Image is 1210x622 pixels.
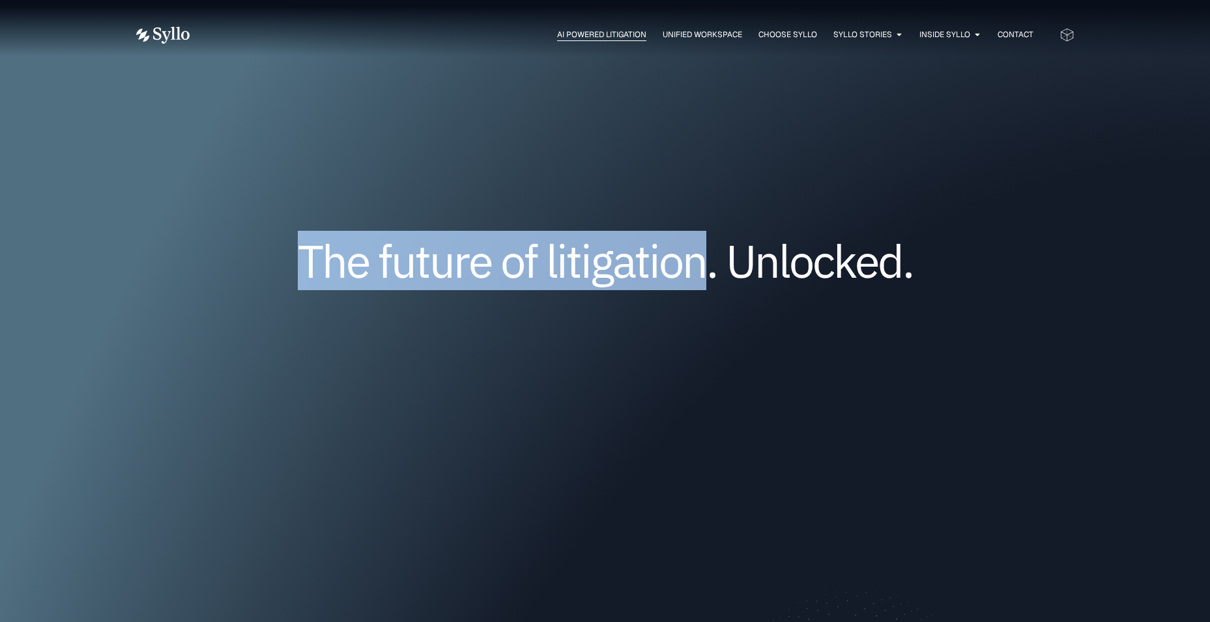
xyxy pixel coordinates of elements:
[833,29,892,40] a: Syllo Stories
[998,29,1033,40] a: Contact
[663,29,742,40] a: Unified Workspace
[557,29,646,40] a: AI Powered Litigation
[758,29,817,40] a: Choose Syllo
[136,27,190,44] img: Vector
[216,29,1033,41] nav: Menu
[214,239,996,282] h1: The future of litigation. Unlocked.
[216,29,1033,41] div: Menu Toggle
[919,29,970,40] a: Inside Syllo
